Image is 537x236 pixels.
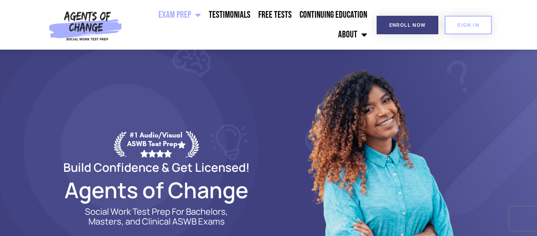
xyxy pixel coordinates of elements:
[296,5,371,25] a: Continuing Education
[44,162,268,173] h2: Build Confidence & Get Licensed!
[254,5,296,25] a: Free Tests
[377,16,438,34] a: Enroll Now
[44,181,268,199] h2: Agents of Change
[154,5,205,25] a: Exam Prep
[334,25,371,45] a: About
[389,22,426,28] span: Enroll Now
[127,131,186,157] div: #1 Audio/Visual ASWB Test Prep
[457,22,479,28] span: SIGN IN
[445,16,492,34] a: SIGN IN
[205,5,254,25] a: Testimonials
[76,207,237,227] p: Social Work Test Prep For Bachelors, Masters, and Clinical ASWB Exams
[125,5,371,45] nav: Menu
